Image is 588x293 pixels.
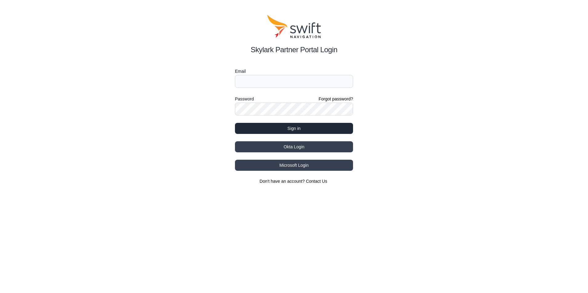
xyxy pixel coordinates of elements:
[235,44,353,55] h2: Skylark Partner Portal Login
[235,178,353,184] section: Don't have an account?
[235,95,254,103] label: Password
[306,179,327,184] a: Contact Us
[319,96,353,102] a: Forgot password?
[235,68,353,75] label: Email
[235,123,353,134] button: Sign in
[235,160,353,171] button: Microsoft Login
[235,141,353,152] button: Okta Login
